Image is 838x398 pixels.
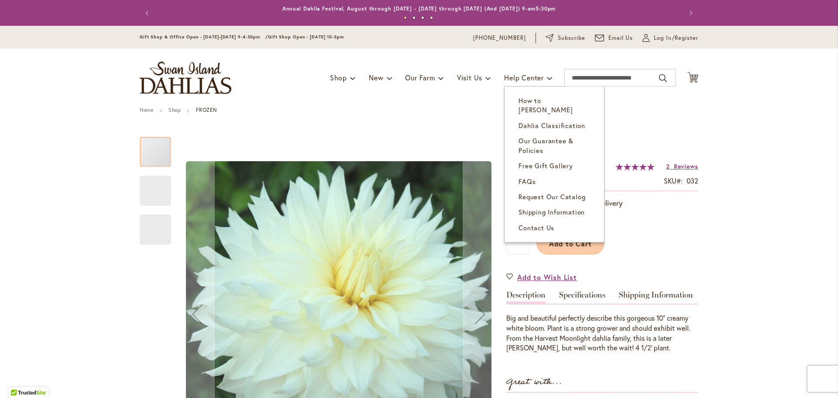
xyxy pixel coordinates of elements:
[140,107,153,113] a: Home
[519,96,573,114] span: How to [PERSON_NAME]
[674,162,698,170] span: Reviews
[619,291,693,304] a: Shipping Information
[519,161,573,170] span: Free Gift Gallery
[412,16,416,19] button: 2 of 4
[506,291,546,304] a: Description
[608,34,633,42] span: Email Us
[519,192,585,201] span: Request Our Catalog
[504,73,544,82] span: Help Center
[687,176,698,186] div: 032
[681,4,698,22] button: Next
[664,176,683,185] strong: SKU
[519,208,585,216] span: Shipping Information
[268,34,344,40] span: Gift Shop Open - [DATE] 10-3pm
[140,62,231,94] a: store logo
[140,167,180,206] div: Frozen
[558,34,585,42] span: Subscribe
[282,5,556,12] a: Annual Dahlia Festival, August through [DATE] - [DATE] through [DATE] (And [DATE]) 9-am5:30pm
[140,4,157,22] button: Previous
[457,73,482,82] span: Visit Us
[506,313,698,353] div: Big and beautiful perfectly describe this gorgeous 10" creamy white bloom. Plant is a strong grow...
[654,34,698,42] span: Log In/Register
[506,375,562,389] strong: Great with...
[519,136,574,154] span: Our Guarantee & Policies
[536,232,604,255] button: Add to Cart
[616,163,654,170] div: 100%
[666,162,670,170] span: 2
[473,34,526,42] a: [PHONE_NUMBER]
[330,73,347,82] span: Shop
[519,223,554,232] span: Contact Us
[506,272,577,282] a: Add to Wish List
[405,73,435,82] span: Our Farm
[549,239,592,248] span: Add to Cart
[140,206,171,245] div: Frozen
[519,177,536,186] span: FAQs
[666,162,698,170] a: 2 Reviews
[404,16,407,19] button: 1 of 4
[196,107,217,113] strong: FROZEN
[140,34,268,40] span: Gift Shop & Office Open - [DATE]-[DATE] 9-4:30pm /
[369,73,383,82] span: New
[506,291,698,353] div: Detailed Product Info
[546,34,585,42] a: Subscribe
[517,272,577,282] span: Add to Wish List
[430,16,433,19] button: 4 of 4
[168,107,181,113] a: Shop
[140,128,180,167] div: Frozen
[559,291,605,304] a: Specifications
[519,121,585,130] span: Dahlia Classification
[421,16,424,19] button: 3 of 4
[642,34,698,42] a: Log In/Register
[595,34,633,42] a: Email Us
